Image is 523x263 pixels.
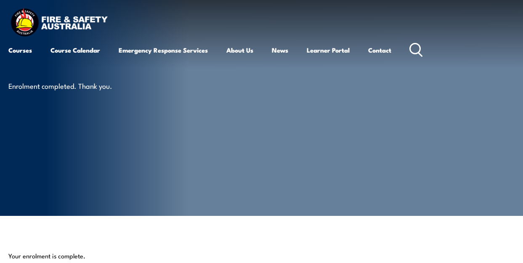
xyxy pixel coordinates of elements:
[50,40,100,60] a: Course Calendar
[119,40,208,60] a: Emergency Response Services
[368,40,391,60] a: Contact
[226,40,253,60] a: About Us
[8,252,515,260] p: Your enrolment is complete.
[307,40,350,60] a: Learner Portal
[272,40,288,60] a: News
[8,40,32,60] a: Courses
[8,81,162,90] p: Enrolment completed. Thank you.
